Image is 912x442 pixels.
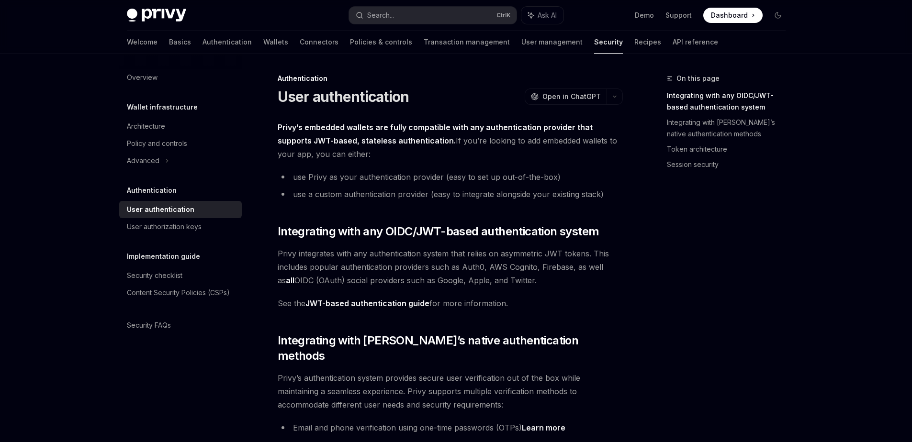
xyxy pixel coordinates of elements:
[521,7,563,24] button: Ask AI
[263,31,288,54] a: Wallets
[127,251,200,262] h5: Implementation guide
[667,157,793,172] a: Session security
[665,11,692,20] a: Support
[367,10,394,21] div: Search...
[278,88,409,105] h1: User authentication
[711,11,748,20] span: Dashboard
[127,204,194,215] div: User authentication
[278,333,623,364] span: Integrating with [PERSON_NAME]’s native authentication methods
[635,11,654,20] a: Demo
[127,101,198,113] h5: Wallet infrastructure
[594,31,623,54] a: Security
[538,11,557,20] span: Ask AI
[119,284,242,301] a: Content Security Policies (CSPs)
[127,320,171,331] div: Security FAQs
[127,155,159,166] div: Advanced
[278,121,623,161] span: If you’re looking to add embedded wallets to your app, you can either:
[770,8,786,23] button: Toggle dark mode
[278,224,599,239] span: Integrating with any OIDC/JWT-based authentication system
[119,267,242,284] a: Security checklist
[496,11,511,19] span: Ctrl K
[286,276,294,285] strong: all
[542,92,601,101] span: Open in ChatGPT
[119,135,242,152] a: Policy and controls
[203,31,252,54] a: Authentication
[127,138,187,149] div: Policy and controls
[424,31,510,54] a: Transaction management
[119,317,242,334] a: Security FAQs
[634,31,661,54] a: Recipes
[278,74,623,83] div: Authentication
[703,8,763,23] a: Dashboard
[127,221,202,232] div: User authorization keys
[349,7,517,24] button: Search...CtrlK
[127,121,165,132] div: Architecture
[278,371,623,411] span: Privy’s authentication system provides secure user verification out of the box while maintaining ...
[127,72,158,83] div: Overview
[525,88,607,105] button: Open in ChatGPT
[278,297,623,310] span: See the for more information.
[676,73,720,84] span: On this page
[169,31,191,54] a: Basics
[305,298,429,309] a: JWT-based authentication guide
[300,31,338,54] a: Connectors
[119,69,242,86] a: Overview
[127,185,177,196] h5: Authentication
[278,122,593,145] strong: Privy’s embedded wallets are fully compatible with any authentication provider that supports JWT-...
[119,201,242,218] a: User authentication
[667,142,793,157] a: Token architecture
[119,218,242,235] a: User authorization keys
[278,421,623,434] li: Email and phone verification using one-time passwords (OTPs)
[127,287,230,298] div: Content Security Policies (CSPs)
[278,247,623,287] span: Privy integrates with any authentication system that relies on asymmetric JWT tokens. This includ...
[521,31,583,54] a: User management
[667,115,793,142] a: Integrating with [PERSON_NAME]’s native authentication methods
[119,118,242,135] a: Architecture
[127,270,182,281] div: Security checklist
[667,88,793,115] a: Integrating with any OIDC/JWT-based authentication system
[127,9,186,22] img: dark logo
[278,170,623,184] li: use Privy as your authentication provider (easy to set up out-of-the-box)
[673,31,718,54] a: API reference
[522,423,565,433] a: Learn more
[127,31,158,54] a: Welcome
[278,188,623,201] li: use a custom authentication provider (easy to integrate alongside your existing stack)
[350,31,412,54] a: Policies & controls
